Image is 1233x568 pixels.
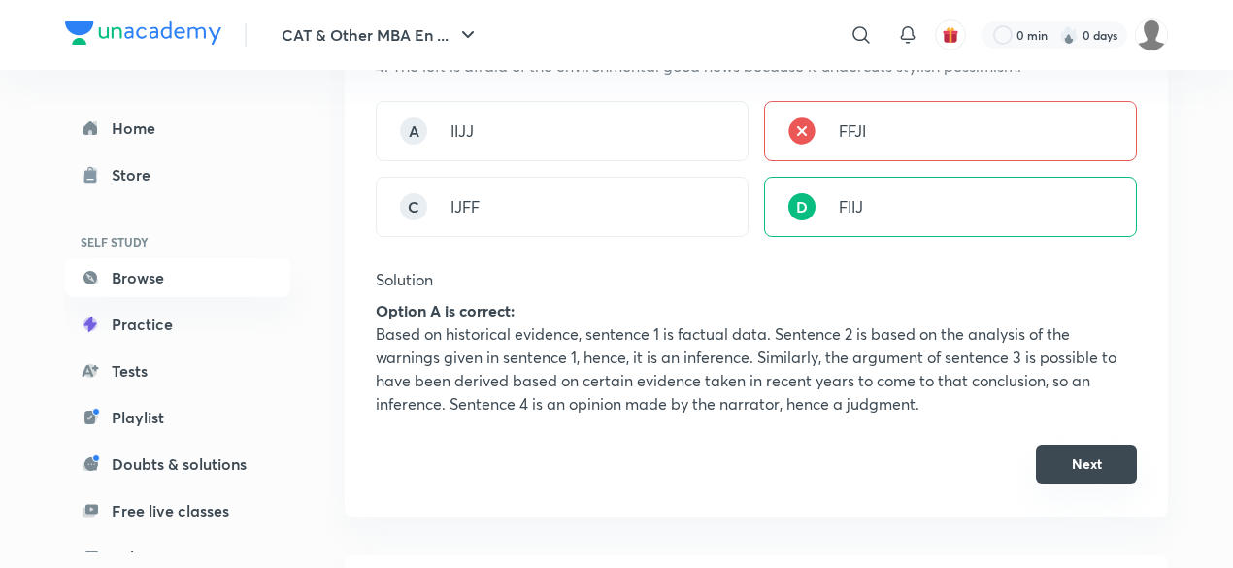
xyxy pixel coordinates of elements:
img: wrong [788,117,816,145]
img: avatar [942,26,959,44]
a: Doubts & solutions [65,445,290,484]
div: A [400,117,427,145]
div: D [788,193,816,220]
a: Company Logo [65,21,221,50]
a: Home [65,109,290,148]
p: IIJJ [450,119,474,143]
a: Practice [65,305,290,344]
a: Tests [65,351,290,390]
div: C [400,193,427,220]
a: Free live classes [65,491,290,530]
button: avatar [935,19,966,50]
h5: Solution [376,268,1137,291]
img: Shivangi Umredkar [1135,18,1168,51]
a: Playlist [65,398,290,437]
p: Based on historical evidence, sentence 1 is factual data. Sentence 2 is based on the analysis of ... [376,322,1137,416]
div: Store [112,163,162,186]
a: Store [65,155,290,194]
h6: SELF STUDY [65,225,290,258]
strong: Option A is correct: [376,300,515,320]
img: Company Logo [65,21,221,45]
p: FFJI [839,119,866,143]
a: Browse [65,258,290,297]
button: Next [1036,445,1137,484]
button: CAT & Other MBA En ... [270,16,491,54]
p: IJFF [450,195,480,218]
p: FIIJ [839,195,863,218]
img: streak [1059,25,1079,45]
